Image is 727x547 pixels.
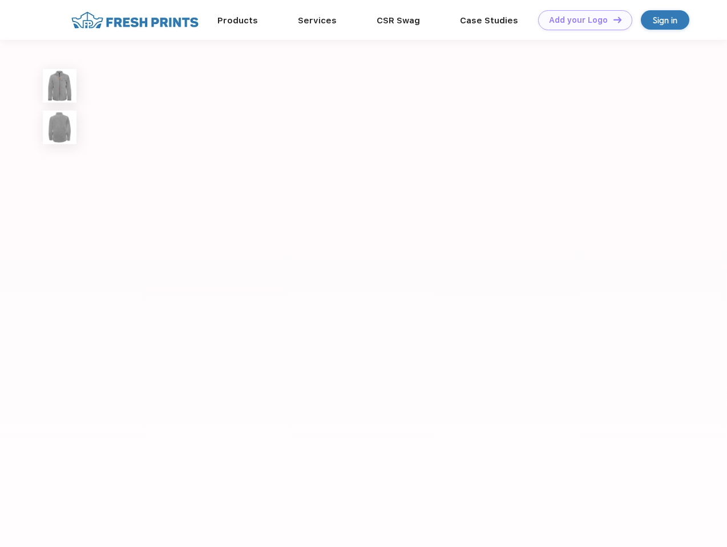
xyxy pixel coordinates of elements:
[549,15,608,25] div: Add your Logo
[613,17,621,23] img: DT
[68,10,202,30] img: fo%20logo%202.webp
[653,14,677,27] div: Sign in
[43,69,76,103] img: func=resize&h=100
[641,10,689,30] a: Sign in
[217,15,258,26] a: Products
[43,111,76,144] img: func=resize&h=100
